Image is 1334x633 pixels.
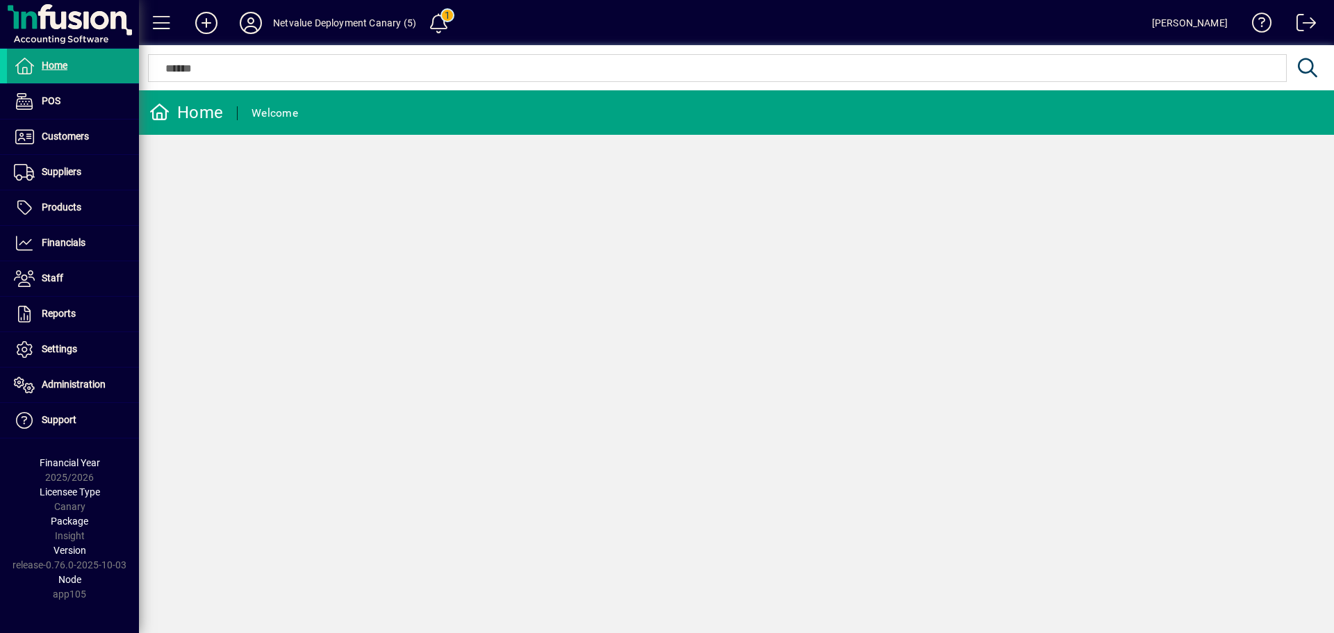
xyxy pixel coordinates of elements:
[42,308,76,319] span: Reports
[40,486,100,498] span: Licensee Type
[273,12,416,34] div: Netvalue Deployment Canary (5)
[1286,3,1317,48] a: Logout
[229,10,273,35] button: Profile
[42,272,63,283] span: Staff
[7,261,139,296] a: Staff
[184,10,229,35] button: Add
[7,84,139,119] a: POS
[42,343,77,354] span: Settings
[51,516,88,527] span: Package
[42,60,67,71] span: Home
[252,102,298,124] div: Welcome
[42,379,106,390] span: Administration
[1152,12,1228,34] div: [PERSON_NAME]
[58,574,81,585] span: Node
[7,226,139,261] a: Financials
[7,120,139,154] a: Customers
[7,297,139,331] a: Reports
[7,332,139,367] a: Settings
[42,166,81,177] span: Suppliers
[42,202,81,213] span: Products
[149,101,223,124] div: Home
[40,457,100,468] span: Financial Year
[42,414,76,425] span: Support
[53,545,86,556] span: Version
[7,368,139,402] a: Administration
[7,190,139,225] a: Products
[42,95,60,106] span: POS
[42,131,89,142] span: Customers
[42,237,85,248] span: Financials
[7,155,139,190] a: Suppliers
[7,403,139,438] a: Support
[1242,3,1272,48] a: Knowledge Base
